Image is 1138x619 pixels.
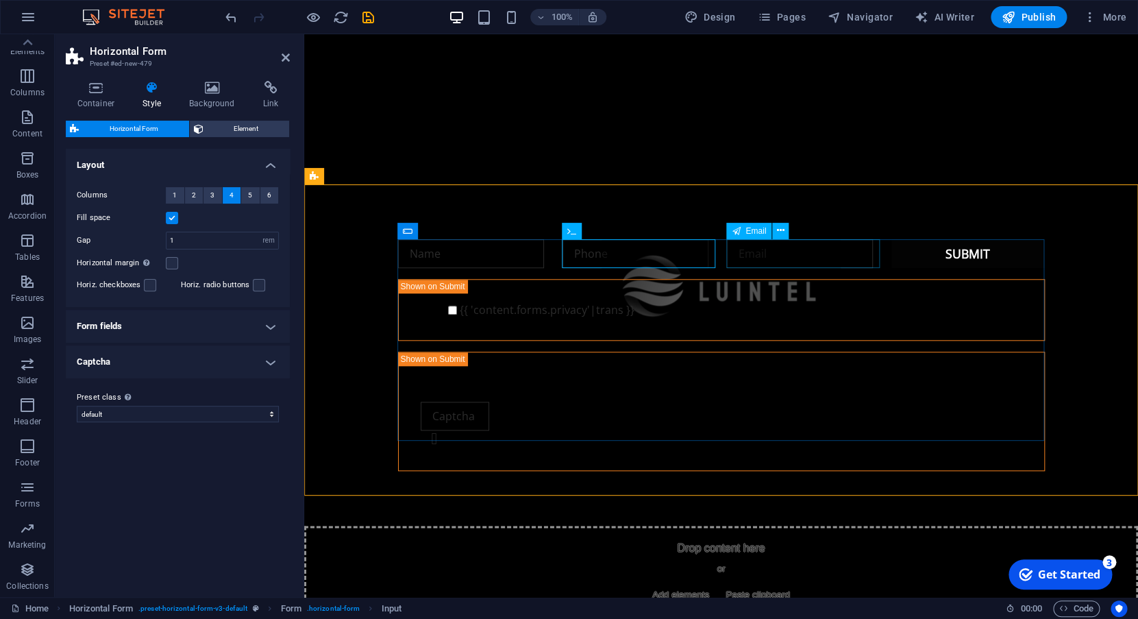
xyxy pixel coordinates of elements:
[248,187,252,204] span: 5
[1078,6,1132,28] button: More
[280,600,301,617] span: Click to select. Double-click to edit
[190,121,290,137] button: Element
[1002,10,1056,24] span: Publish
[90,58,262,70] h3: Preset #ed-new-479
[1030,603,1032,614] span: :
[1053,600,1100,617] button: Code
[1083,10,1126,24] span: More
[10,87,45,98] p: Columns
[822,6,898,28] button: Navigator
[116,367,185,396] input: Captcha
[11,293,44,304] p: Features
[185,187,203,204] button: 2
[305,9,321,25] button: Click here to leave preview mode and continue editing
[90,45,290,58] h2: Horizontal Form
[77,277,144,293] label: Horiz. checkboxes
[343,551,410,570] span: Add elements
[79,9,182,25] img: Editor Logo
[138,600,247,617] span: . preset-horizontal-form-v3-default
[360,10,376,25] i: Save (Ctrl+S)
[15,252,40,263] p: Tables
[77,255,166,271] label: Horizontal margin
[77,236,166,244] label: Gap
[83,121,185,137] span: Horizontal Form
[208,121,286,137] span: Element
[1059,600,1093,617] span: Code
[15,457,40,468] p: Footer
[915,10,974,24] span: AI Writer
[14,416,41,427] p: Header
[241,187,260,204] button: 5
[101,1,115,15] div: 3
[991,6,1067,28] button: Publish
[192,187,196,204] span: 2
[223,10,239,25] i: Undo: Add element (Ctrl+Z)
[909,6,980,28] button: AI Writer
[37,13,99,28] div: Get Started
[307,600,360,617] span: . horizontal-form
[8,5,111,36] div: Get Started 3 items remaining, 40% complete
[181,277,253,293] label: Horiz. radio buttons
[260,187,279,204] button: 6
[684,10,736,24] span: Design
[173,187,177,204] span: 1
[1020,600,1041,617] span: 00 00
[69,600,133,617] span: Click to select. Double-click to edit
[69,600,401,617] nav: breadcrumb
[66,345,290,378] h4: Captcha
[77,187,166,204] label: Columns
[11,600,49,617] a: Click to cancel selection. Double-click to open Pages
[1111,600,1127,617] button: Usercentrics
[17,375,38,386] p: Slider
[14,334,42,345] p: Images
[333,10,349,25] i: Reload page
[8,210,47,221] p: Accordion
[203,187,222,204] button: 3
[77,210,166,226] label: Fill space
[178,81,252,110] h4: Background
[381,600,401,617] span: Click to select. Double-click to edit
[551,9,573,25] h6: 100%
[752,6,811,28] button: Pages
[530,9,579,25] button: 100%
[267,187,271,204] span: 6
[586,11,599,23] i: On resize automatically adjust zoom level to fit chosen device.
[416,551,491,570] span: Paste clipboard
[223,9,239,25] button: undo
[251,81,290,110] h4: Link
[745,227,766,235] span: Email
[6,581,48,592] p: Collections
[332,9,349,25] button: reload
[12,128,42,139] p: Content
[10,46,45,57] p: Elements
[132,81,178,110] h4: Style
[66,121,189,137] button: Horizontal Form
[66,149,290,173] h4: Layout
[210,187,214,204] span: 3
[679,6,741,28] button: Design
[8,539,46,550] p: Marketing
[1006,600,1042,617] h6: Session time
[253,605,259,612] i: This element is a customizable preset
[230,187,234,204] span: 4
[66,310,290,343] h4: Form fields
[757,10,805,24] span: Pages
[360,9,376,25] button: save
[828,10,893,24] span: Navigator
[77,389,279,406] label: Preset class
[66,81,132,110] h4: Container
[166,187,184,204] button: 1
[15,498,40,509] p: Forms
[223,187,241,204] button: 4
[16,169,39,180] p: Boxes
